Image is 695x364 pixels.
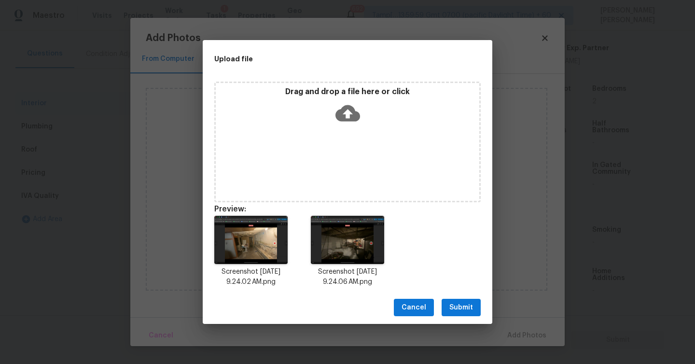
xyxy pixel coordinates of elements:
img: 9mORd4ZMmmfOl9PdT6+lBtfZbxy7LSnRU8LRw+VZR8BAgQIECBAgAABAgQIECAwLoGxZCX+P0fnyyo7UKHOAAAAAElFTkSuQmCC [311,216,384,264]
button: Submit [442,299,481,317]
p: Drag and drop a file here or click [216,87,479,97]
button: Cancel [394,299,434,317]
p: Screenshot [DATE] 9.24.06 AM.png [311,267,384,287]
h2: Upload file [214,54,437,64]
p: Screenshot [DATE] 9.24.02 AM.png [214,267,288,287]
img: 6UeTP8e50LvlEziXed9V+fptbz0SvOlfevuFl0Xji7VxTYEEEAAAQQQQAABBBBAAAEEEOiWQFeyEv8HMIUaAwilaq8AAAAASU... [214,216,288,264]
span: Submit [449,302,473,314]
span: Cancel [402,302,426,314]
